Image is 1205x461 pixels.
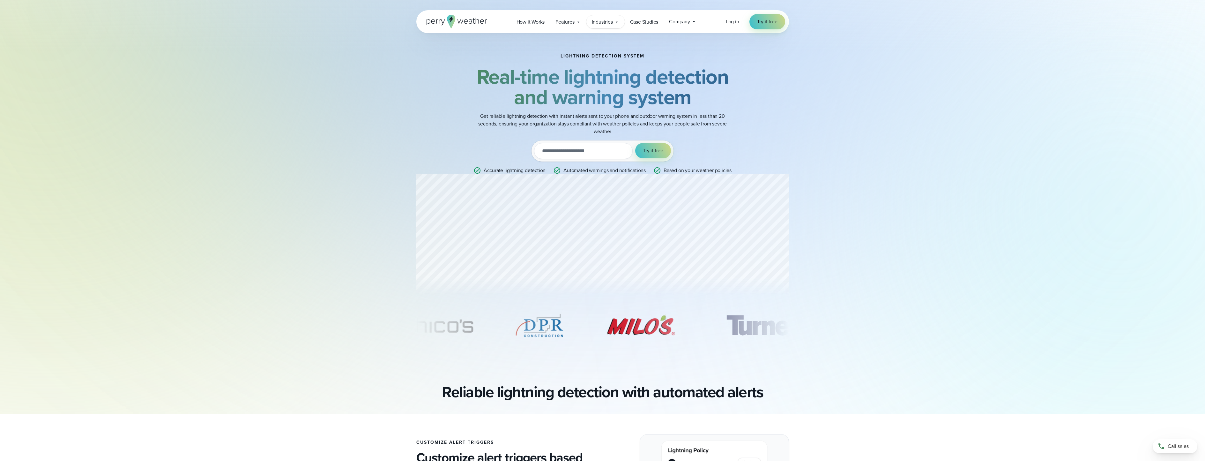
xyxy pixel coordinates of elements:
span: Try it free [643,147,663,155]
a: Call sales [1153,439,1197,453]
h1: Lightning detection system [561,54,644,59]
p: Accurate lightning detection [484,167,546,174]
span: Case Studies [630,18,658,26]
p: Get reliable lightning detection with instant alerts sent to your phone and outdoor warning syste... [475,112,730,135]
a: Try it free [749,14,785,29]
img: Chicos.svg [393,310,483,342]
span: Call sales [1168,442,1189,450]
span: Log in [726,18,739,25]
div: 5 of 11 [717,310,807,342]
img: Turner-Construction_1.svg [717,310,807,342]
div: slideshow [416,310,789,345]
img: Milos.svg [596,310,686,342]
div: 3 of 11 [514,310,565,342]
strong: Real-time lightning detection and warning system [477,62,729,112]
a: How it Works [511,15,550,28]
span: How it Works [517,18,545,26]
span: Features [555,18,574,26]
a: Log in [726,18,739,26]
a: Case Studies [625,15,664,28]
p: Automated warnings and notifications [563,167,646,174]
span: Industries [592,18,613,26]
div: 4 of 11 [596,310,686,342]
span: Try it free [757,18,777,26]
img: DPR-Construction.svg [514,310,565,342]
button: Try it free [635,143,671,158]
h3: CUSTOMIZE ALERT TRIGGERS [416,440,598,445]
h2: Reliable lightning detection with automated alerts [442,383,763,401]
p: Based on your weather policies [664,167,732,174]
div: 2 of 11 [393,310,483,342]
span: Company [669,18,690,26]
